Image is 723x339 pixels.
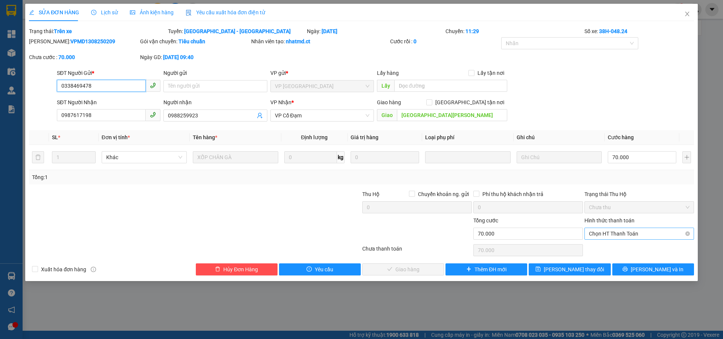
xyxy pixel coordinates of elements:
div: Trạng thái Thu Hộ [584,190,694,198]
div: VP gửi [270,69,374,77]
div: Số xe: [584,27,695,35]
span: VP Mỹ Đình [275,81,369,92]
span: edit [29,10,34,15]
span: Ảnh kiện hàng [130,9,174,15]
span: Lịch sử [91,9,118,15]
th: Loại phụ phí [422,130,513,145]
b: [DATE] 09:40 [163,54,194,60]
span: Khác [106,152,182,163]
span: Chuyển khoản ng. gửi [415,190,472,198]
span: Định lượng [301,134,328,140]
span: VP Nhận [270,99,291,105]
div: Ngày: [306,27,445,35]
span: Thu Hộ [362,191,380,197]
span: Lấy [377,80,394,92]
span: Thêm ĐH mới [474,265,506,274]
input: Dọc đường [394,80,507,92]
b: Tiêu chuẩn [178,38,205,44]
button: save[PERSON_NAME] thay đổi [529,263,610,275]
span: phone [150,112,156,118]
span: Yêu cầu [315,265,333,274]
div: [PERSON_NAME]: [29,37,139,46]
b: 38H-048.24 [599,28,627,34]
span: Tổng cước [473,217,498,223]
span: clock-circle [91,10,96,15]
span: Xuất hóa đơn hàng [38,265,89,274]
span: Lấy hàng [377,70,399,76]
b: 70.000 [58,54,75,60]
div: Chưa cước : [29,53,139,61]
span: Đơn vị tính [102,134,130,140]
div: Chưa thanh toán [361,245,473,258]
span: Giá trị hàng [351,134,378,140]
button: printer[PERSON_NAME] và In [612,263,694,275]
div: Chuyến: [445,27,584,35]
span: Phí thu hộ khách nhận trả [479,190,546,198]
div: Nhân viên tạo: [251,37,389,46]
b: [GEOGRAPHIC_DATA] - [GEOGRAPHIC_DATA] [184,28,291,34]
input: Ghi Chú [517,151,602,163]
span: Chưa thu [589,202,689,213]
span: phone [150,82,156,88]
div: Tổng: 1 [32,173,279,181]
span: user-add [257,112,263,119]
div: Người nhận [163,98,267,106]
button: exclamation-circleYêu cầu [279,263,361,275]
span: Giao [377,109,397,121]
button: plus [682,151,691,163]
span: plus [466,266,471,272]
b: [DATE] [322,28,337,34]
span: save [535,266,541,272]
b: 11:29 [465,28,479,34]
span: Tên hàng [193,134,217,140]
span: VP Cổ Đạm [275,110,369,121]
span: Cước hàng [608,134,634,140]
button: checkGiao hàng [362,263,444,275]
button: Close [677,4,698,25]
span: Giao hàng [377,99,401,105]
input: 0 [351,151,419,163]
span: exclamation-circle [307,266,312,272]
b: 0 [413,38,416,44]
span: close-circle [685,231,690,236]
span: delete [215,266,220,272]
div: Cước rồi : [390,37,500,46]
span: Chọn HT Thanh Toán [589,228,689,239]
div: Trạng thái: [28,27,167,35]
span: [GEOGRAPHIC_DATA] tận nơi [432,98,507,106]
label: Hình thức thanh toán [584,217,635,223]
div: SĐT Người Gửi [57,69,160,77]
input: Dọc đường [397,109,507,121]
span: close [684,11,690,17]
div: SĐT Người Nhận [57,98,160,106]
span: info-circle [91,267,96,272]
div: Gói vận chuyển: [140,37,250,46]
img: icon [186,10,192,16]
input: VD: Bàn, Ghế [193,151,278,163]
span: SL [52,134,58,140]
th: Ghi chú [514,130,605,145]
span: [PERSON_NAME] và In [631,265,683,274]
span: Hủy Đơn Hàng [223,265,258,274]
b: nhatmd.ct [286,38,310,44]
span: kg [337,151,345,163]
button: deleteHủy Đơn Hàng [196,263,278,275]
button: plusThêm ĐH mới [445,263,527,275]
div: Người gửi [163,69,267,77]
span: picture [130,10,135,15]
span: [PERSON_NAME] thay đổi [544,265,604,274]
span: Yêu cầu xuất hóa đơn điện tử [186,9,265,15]
span: SỬA ĐƠN HÀNG [29,9,79,15]
b: VPMD1308250209 [70,38,115,44]
div: Tuyến: [167,27,306,35]
button: delete [32,151,44,163]
div: Ngày GD: [140,53,250,61]
span: printer [622,266,628,272]
b: Trên xe [54,28,72,34]
span: Lấy tận nơi [474,69,507,77]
